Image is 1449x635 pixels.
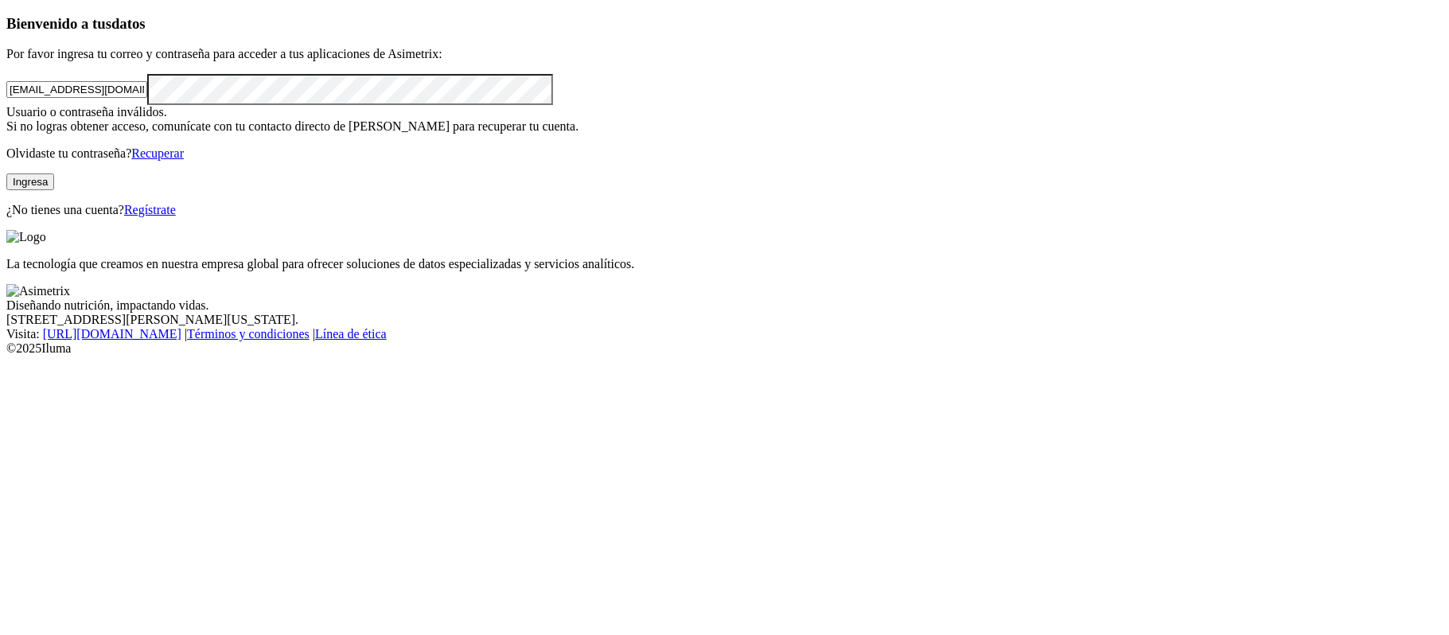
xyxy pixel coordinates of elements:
p: Por favor ingresa tu correo y contraseña para acceder a tus aplicaciones de Asimetrix: [6,47,1443,61]
img: Asimetrix [6,284,70,298]
p: ¿No tienes una cuenta? [6,203,1443,217]
span: datos [111,15,146,32]
a: Regístrate [124,203,176,216]
div: [STREET_ADDRESS][PERSON_NAME][US_STATE]. [6,313,1443,327]
a: Línea de ética [315,327,387,341]
div: Diseñando nutrición, impactando vidas. [6,298,1443,313]
h3: Bienvenido a tus [6,15,1443,33]
a: [URL][DOMAIN_NAME] [43,327,181,341]
p: Olvidaste tu contraseña? [6,146,1443,161]
button: Ingresa [6,173,54,190]
div: © 2025 Iluma [6,341,1443,356]
input: Tu correo [6,81,147,98]
p: La tecnología que creamos en nuestra empresa global para ofrecer soluciones de datos especializad... [6,257,1443,271]
img: Logo [6,230,46,244]
a: Términos y condiciones [187,327,310,341]
div: Visita : | | [6,327,1443,341]
div: Usuario o contraseña inválidos. Si no logras obtener acceso, comunícate con tu contacto directo d... [6,105,1443,134]
a: Recuperar [131,146,184,160]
